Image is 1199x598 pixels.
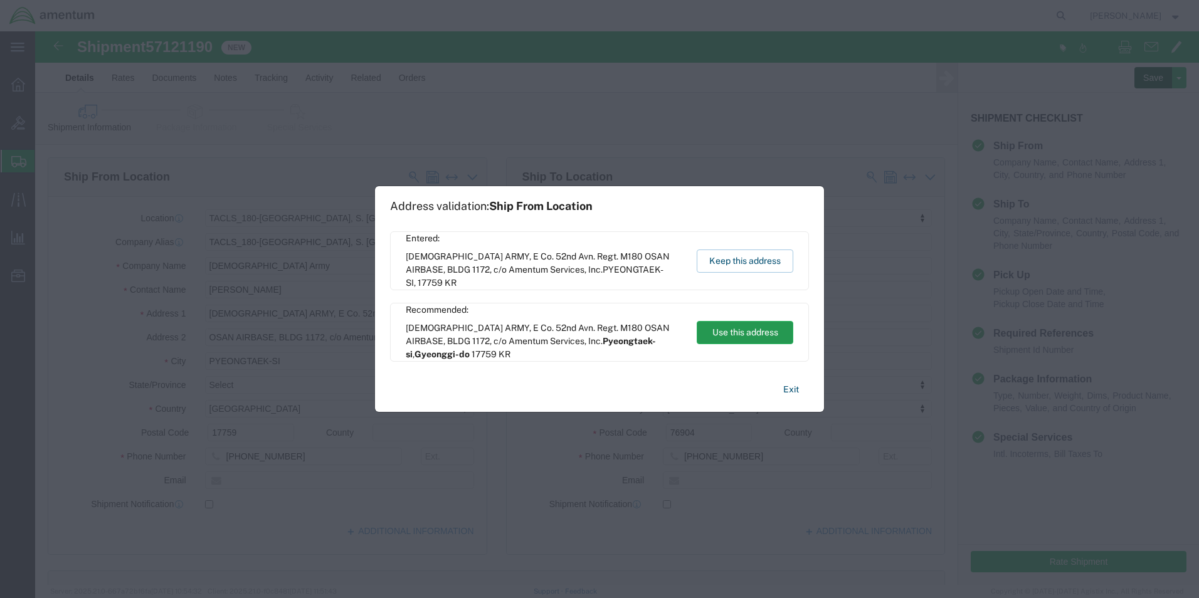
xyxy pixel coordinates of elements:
span: Ship From Location [489,199,593,212]
span: KR [445,278,457,288]
button: Keep this address [697,249,793,273]
span: [DEMOGRAPHIC_DATA] ARMY, E Co. 52nd Avn. Regt. M180 OSAN AIRBASE, BLDG 1172, c/o Amentum Services... [406,322,685,361]
button: Exit [773,379,809,401]
h1: Address validation: [390,199,593,213]
span: 17759 [472,349,497,359]
span: [DEMOGRAPHIC_DATA] ARMY, E Co. 52nd Avn. Regt. M180 OSAN AIRBASE, BLDG 1172, c/o Amentum Services... [406,250,685,290]
span: Entered: [406,232,685,245]
span: KR [499,349,510,359]
span: Recommended: [406,303,685,317]
button: Use this address [697,321,793,344]
span: Gyeonggi-do [415,349,470,359]
span: 17759 [418,278,443,288]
